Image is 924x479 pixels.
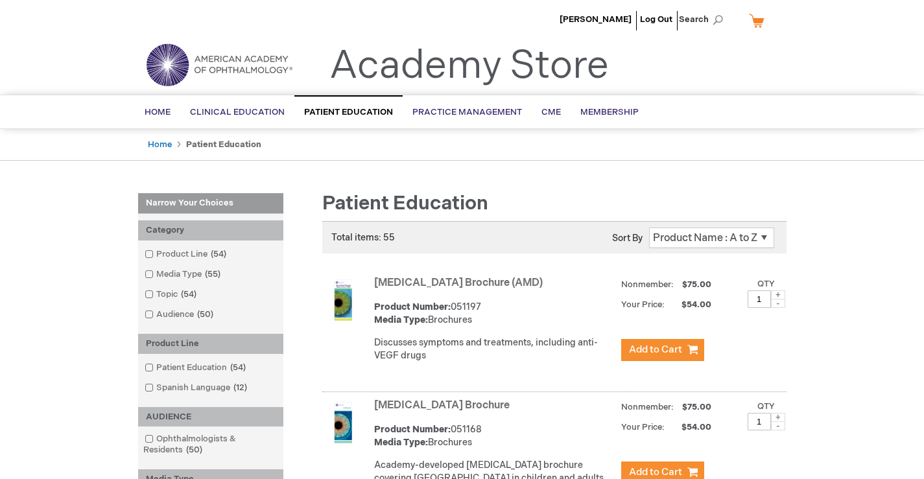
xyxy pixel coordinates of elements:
a: Academy Store [329,43,609,89]
span: Patient Education [322,192,488,215]
strong: Product Number: [374,301,451,312]
strong: Your Price: [621,422,665,432]
strong: Nonmember: [621,277,674,293]
a: Log Out [640,14,672,25]
a: Topic54 [141,288,202,301]
strong: Narrow Your Choices [138,193,283,214]
div: AUDIENCE [138,407,283,427]
div: Product Line [138,334,283,354]
span: 54 [207,249,230,259]
a: Patient Education54 [141,362,251,374]
span: $75.00 [680,279,713,290]
button: Add to Cart [621,339,704,361]
a: [PERSON_NAME] [560,14,632,25]
span: 50 [183,445,206,455]
span: $54.00 [667,422,713,432]
a: Audience50 [141,309,219,321]
span: Add to Cart [629,466,682,478]
strong: Nonmember: [621,399,674,415]
a: Spanish Language12 [141,382,252,394]
span: 50 [194,309,217,320]
a: Product Line54 [141,248,231,261]
span: Add to Cart [629,344,682,356]
span: $54.00 [667,299,713,310]
a: [MEDICAL_DATA] Brochure (AMD) [374,277,543,289]
span: Clinical Education [190,107,285,117]
strong: Your Price: [621,299,665,310]
input: Qty [748,290,771,308]
img: Age-Related Macular Degeneration Brochure (AMD) [322,279,364,321]
label: Qty [757,401,775,412]
span: 55 [202,269,224,279]
span: 54 [178,289,200,299]
span: Search [679,6,728,32]
a: [MEDICAL_DATA] Brochure [374,399,510,412]
span: $75.00 [680,402,713,412]
span: CME [541,107,561,117]
label: Qty [757,279,775,289]
strong: Media Type: [374,437,428,448]
a: Media Type55 [141,268,226,281]
span: Patient Education [304,107,393,117]
span: 54 [227,362,249,373]
div: 051168 Brochures [374,423,615,449]
img: Amblyopia Brochure [322,402,364,443]
label: Sort By [612,233,643,244]
strong: Media Type: [374,314,428,325]
span: Practice Management [412,107,522,117]
a: Home [148,139,172,150]
span: 12 [230,382,250,393]
span: Membership [580,107,639,117]
span: Total items: 55 [331,232,395,243]
strong: Product Number: [374,424,451,435]
input: Qty [748,413,771,430]
strong: Patient Education [186,139,261,150]
a: Ophthalmologists & Residents50 [141,433,280,456]
p: Discusses symptoms and treatments, including anti-VEGF drugs [374,336,615,362]
div: Category [138,220,283,240]
div: 051197 Brochures [374,301,615,327]
span: Home [145,107,171,117]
